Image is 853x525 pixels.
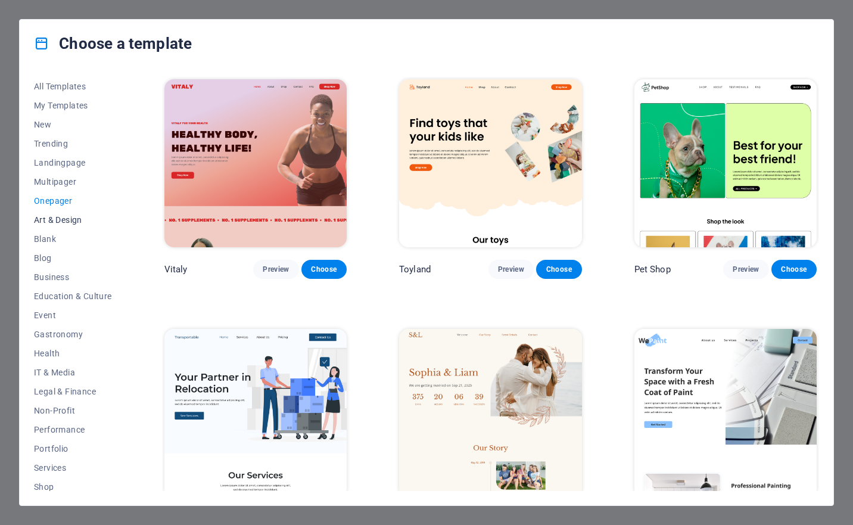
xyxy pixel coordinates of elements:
img: S&L [399,329,581,497]
span: Choose [311,265,337,274]
button: Blank [34,229,112,248]
span: Health [34,349,112,358]
button: New [34,115,112,134]
button: Choose [301,260,347,279]
p: Toyland [399,263,431,275]
button: Legal & Finance [34,382,112,401]
button: Blog [34,248,112,268]
button: Preview [723,260,768,279]
button: Shop [34,477,112,496]
button: My Templates [34,96,112,115]
span: Choose [546,265,572,274]
span: Portfolio [34,444,112,453]
span: IT & Media [34,368,112,377]
span: Shop [34,482,112,492]
img: Transportable [164,329,347,497]
button: Art & Design [34,210,112,229]
span: Performance [34,425,112,434]
span: Blank [34,234,112,244]
span: Onepager [34,196,112,206]
span: Preview [263,265,289,274]
span: Business [34,272,112,282]
span: Gastronomy [34,330,112,339]
button: All Templates [34,77,112,96]
span: Choose [781,265,807,274]
button: Multipager [34,172,112,191]
button: Non-Profit [34,401,112,420]
span: Preview [498,265,524,274]
h4: Choose a template [34,34,192,53]
button: IT & Media [34,363,112,382]
img: Pet Shop [634,79,817,247]
button: Education & Culture [34,287,112,306]
span: Event [34,310,112,320]
span: Trending [34,139,112,148]
p: Vitaly [164,263,188,275]
button: Trending [34,134,112,153]
span: Art & Design [34,215,112,225]
span: Blog [34,253,112,263]
img: Vitaly [164,79,347,247]
span: New [34,120,112,129]
span: All Templates [34,82,112,91]
button: Onepager [34,191,112,210]
button: Landingpage [34,153,112,172]
button: Health [34,344,112,363]
button: Choose [771,260,817,279]
button: Business [34,268,112,287]
span: Preview [733,265,759,274]
button: Preview [253,260,298,279]
button: Event [34,306,112,325]
button: Choose [536,260,581,279]
span: Services [34,463,112,473]
img: Toyland [399,79,581,247]
img: WePaint [634,329,817,497]
button: Portfolio [34,439,112,458]
p: Pet Shop [634,263,671,275]
span: My Templates [34,101,112,110]
button: Preview [488,260,534,279]
span: Landingpage [34,158,112,167]
button: Gastronomy [34,325,112,344]
span: Legal & Finance [34,387,112,396]
button: Performance [34,420,112,439]
span: Education & Culture [34,291,112,301]
span: Non-Profit [34,406,112,415]
span: Multipager [34,177,112,187]
button: Services [34,458,112,477]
